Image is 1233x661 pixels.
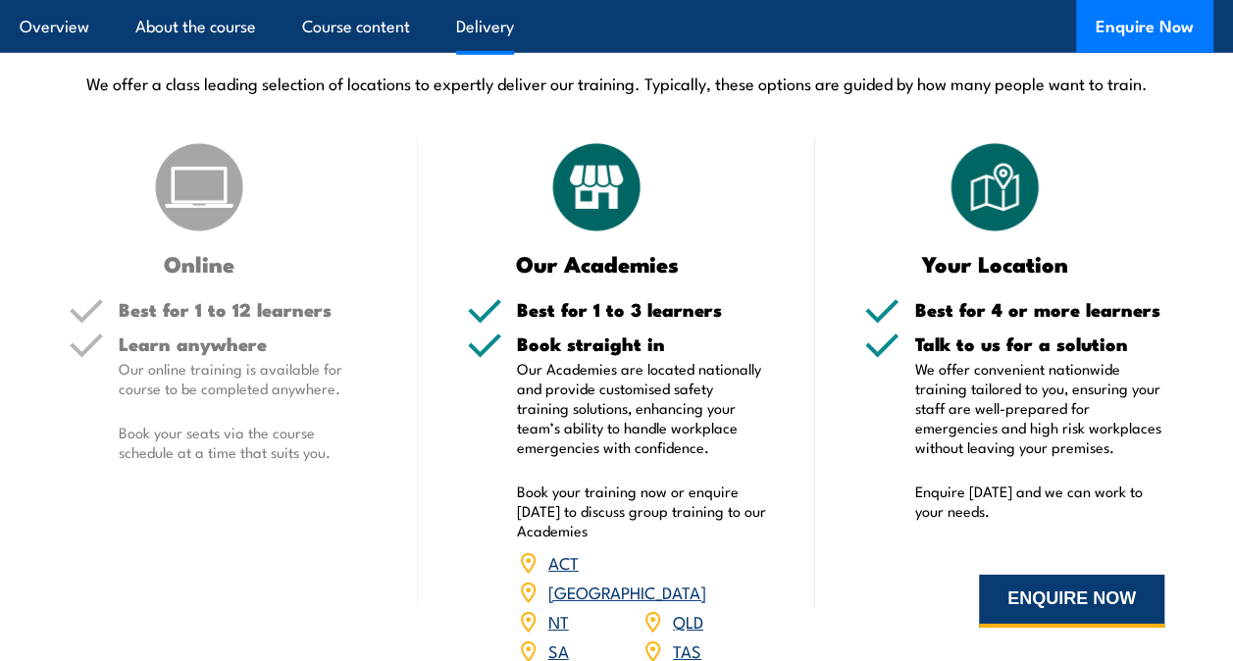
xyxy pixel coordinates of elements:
h3: Online [69,252,330,275]
h5: Talk to us for a solution [914,334,1164,353]
p: Book your training now or enquire [DATE] to discuss group training to our Academies [517,482,767,540]
p: We offer convenient nationwide training tailored to you, ensuring your staff are well-prepared fo... [914,359,1164,457]
h3: Our Academies [467,252,728,275]
a: ACT [548,550,579,574]
a: NT [548,609,569,633]
a: QLD [673,609,703,633]
h3: Your Location [864,252,1125,275]
h5: Best for 1 to 12 learners [119,300,369,319]
h5: Best for 4 or more learners [914,300,1164,319]
p: Our online training is available for course to be completed anywhere. [119,359,369,398]
p: Book your seats via the course schedule at a time that suits you. [119,423,369,462]
button: ENQUIRE NOW [979,575,1164,628]
p: Our Academies are located nationally and provide customised safety training solutions, enhancing ... [517,359,767,457]
a: [GEOGRAPHIC_DATA] [548,580,706,603]
p: We offer a class leading selection of locations to expertly deliver our training. Typically, thes... [20,72,1213,94]
h5: Book straight in [517,334,767,353]
h5: Learn anywhere [119,334,369,353]
p: Enquire [DATE] and we can work to your needs. [914,482,1164,521]
h5: Best for 1 to 3 learners [517,300,767,319]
